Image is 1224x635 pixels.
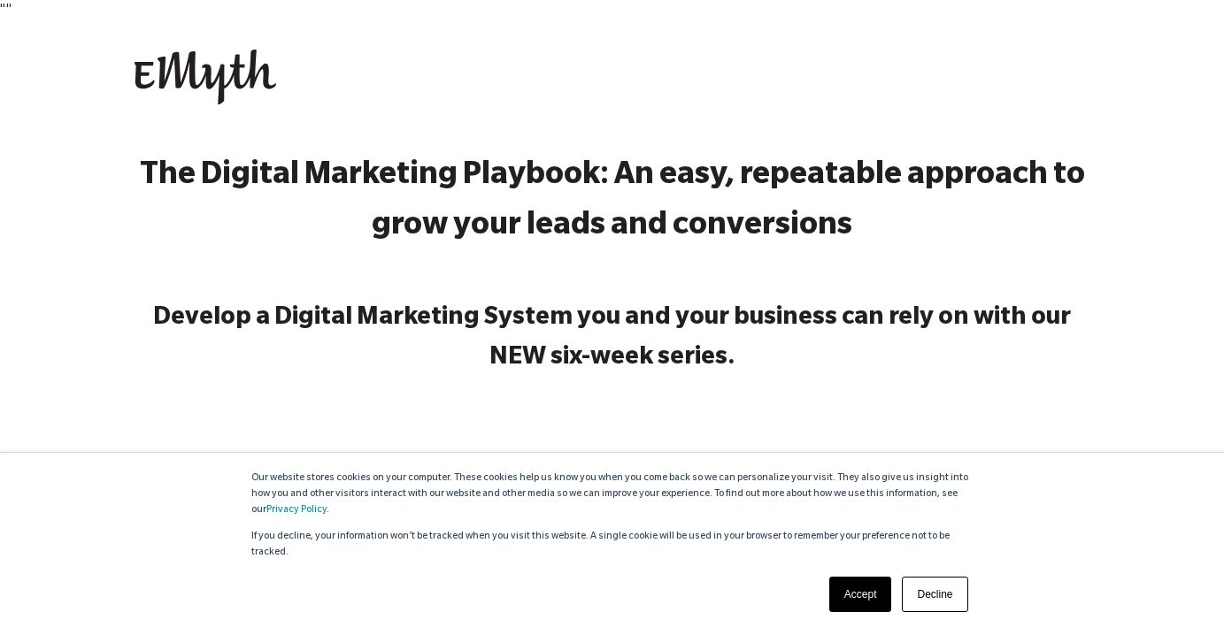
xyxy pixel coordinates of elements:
[251,529,974,561] p: If you decline, your information won’t be tracked when you visit this website. A single cookie wi...
[140,161,1085,245] strong: The Digital Marketing Playbook: An easy, repeatable approach to grow your leads and conversions
[135,50,276,104] img: EMyth
[153,306,1071,372] strong: Develop a Digital Marketing System you and your business can rely on with our NEW six-week series.
[902,577,967,612] a: Decline
[829,577,892,612] a: Accept
[266,505,327,516] a: Privacy Policy
[251,471,974,518] p: Our website stores cookies on your computer. These cookies help us know you when you come back so...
